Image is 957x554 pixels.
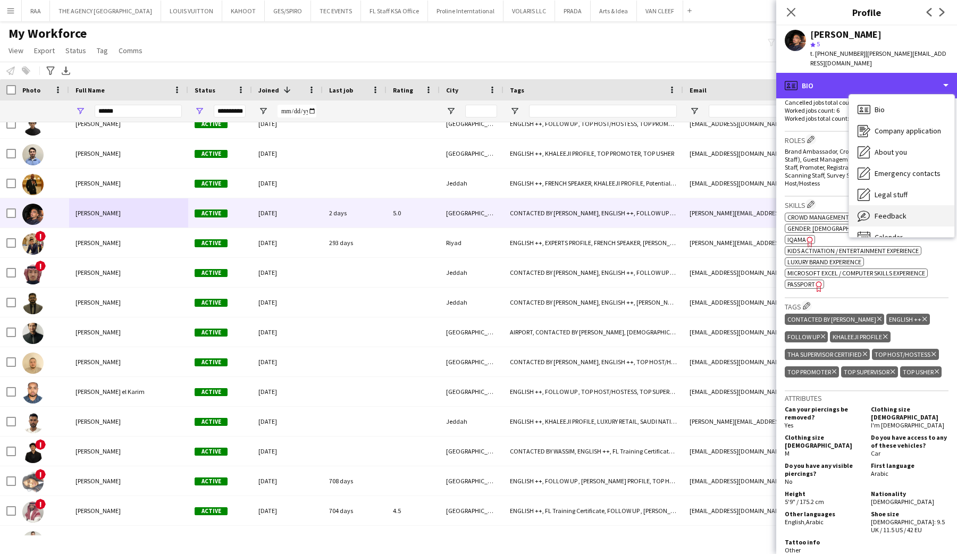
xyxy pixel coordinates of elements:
span: Joined [258,86,279,94]
button: Open Filter Menu [195,106,204,116]
div: [GEOGRAPHIC_DATA] [440,437,503,466]
div: 293 days [323,228,387,257]
span: Photo [22,86,40,94]
div: ENGLISH ++, FOLLOW UP , TOP HOST/HOSTESS, TOP PROMOTER, TOP [PERSON_NAME] [503,109,683,138]
span: Brand Ambassador, Crowd Management Staff, Events (Event Staff), Guest Management Staff, Host/Host... [785,147,948,187]
span: Luxury brand experience [787,258,861,266]
span: Bio [875,105,885,114]
span: Active [195,477,228,485]
div: Jeddah [440,169,503,198]
div: ENGLISH ++, KHALEEJI PROFILE, LUXURY RETAIL, SAUDI NATIONAL, TOP HOST/HOSTESS, TOP PROMOTER, TOP ... [503,407,683,436]
div: [EMAIL_ADDRESS][DOMAIN_NAME] [683,288,896,317]
div: [EMAIL_ADDRESS][DOMAIN_NAME] [683,437,896,466]
span: IQAMA [787,236,806,244]
button: LOUIS VUITTON [161,1,222,21]
img: Dina Gadkarim [22,472,44,493]
span: [PERSON_NAME] [75,120,121,128]
span: Active [195,239,228,247]
span: [PERSON_NAME] [75,179,121,187]
span: Active [195,388,228,396]
div: [GEOGRAPHIC_DATA] [440,317,503,347]
div: ENGLISH ++, FL Training Certificate, FOLLOW UP , [PERSON_NAME] PROFILE, TOP HOST/HOSTESS, TOP PRO... [503,496,683,525]
div: [GEOGRAPHIC_DATA] [440,377,503,406]
span: t. [PHONE_NUMBER] [810,49,866,57]
div: Legal stuff [849,184,954,205]
img: Karim Munjed [22,531,44,552]
div: 2 days [323,198,387,228]
span: Active [195,418,228,426]
span: 5'9" / 175.2 cm [785,498,824,506]
span: Email [690,86,707,94]
span: [DEMOGRAPHIC_DATA]: 9.5 UK / 11.5 US / 42 EU [871,518,945,534]
span: 5 [817,40,820,48]
span: Full Name [75,86,105,94]
div: [PERSON_NAME][EMAIL_ADDRESS][DOMAIN_NAME] [683,228,896,257]
span: Active [195,299,228,307]
input: Joined Filter Input [278,105,316,117]
div: [DATE] [252,496,323,525]
span: [PERSON_NAME] [75,477,121,485]
a: View [4,44,28,57]
div: [DATE] [252,347,323,376]
span: [PERSON_NAME] [75,239,121,247]
button: Proline Interntational [428,1,503,21]
span: Active [195,269,228,277]
div: Company application [849,120,954,141]
div: [GEOGRAPHIC_DATA] [440,466,503,496]
div: About you [849,141,954,163]
div: [DATE] [252,228,323,257]
div: TOP USHER [900,366,942,377]
h5: Clothing size [DEMOGRAPHIC_DATA] [871,405,948,421]
img: Karim Abdelsalam [22,323,44,344]
div: [DATE] [252,437,323,466]
a: Comms [114,44,147,57]
div: CONTACTED BY [PERSON_NAME], ENGLISH ++, FOLLOW UP , [PERSON_NAME] PROFILE, THA SUPERVISOR CERTIFI... [503,198,683,228]
h5: Nationality [871,490,948,498]
div: Emergency contacts [849,163,954,184]
div: TOP SUPERVISOR [841,366,897,377]
span: About you [875,147,907,157]
span: [PERSON_NAME] [75,268,121,276]
img: Karim HARGUIG [22,233,44,255]
span: ! [35,261,46,271]
button: VAN CLEEF [637,1,683,21]
div: [DATE] [252,377,323,406]
span: [PERSON_NAME] [75,417,121,425]
span: Active [195,448,228,456]
span: Legal stuff [875,190,908,199]
h3: Tags [785,300,948,312]
span: Company application [875,126,941,136]
div: TOP PROMOTER [785,366,839,377]
span: Last job [329,86,353,94]
span: Emergency contacts [875,169,941,178]
img: Mohamed Gadkarim [22,442,44,463]
div: 704 days [323,496,387,525]
app-action-btn: Advanced filters [44,64,57,77]
span: [PERSON_NAME] [75,447,121,455]
h3: Attributes [785,393,948,403]
span: Active [195,507,228,515]
span: [DEMOGRAPHIC_DATA] [871,498,934,506]
h3: Profile [776,5,957,19]
span: Status [195,86,215,94]
img: Ali Gadkarim [22,114,44,136]
div: [DATE] [252,288,323,317]
div: Bio [849,99,954,120]
div: TOP HOST/HOSTESS [872,349,938,360]
button: Open Filter Menu [690,106,699,116]
div: Calendar [849,226,954,248]
h5: Clothing size [DEMOGRAPHIC_DATA] [785,433,862,449]
div: [PERSON_NAME][EMAIL_ADDRESS][DOMAIN_NAME] [683,198,896,228]
span: I'm [DEMOGRAPHIC_DATA] [871,421,944,429]
app-action-btn: Export XLSX [60,64,72,77]
div: ENGLISH ++, KHALEEJI PROFILE, TOP PROMOTER, TOP USHER [503,139,683,168]
img: Abdikarim Aden Abdi [22,174,44,195]
button: KAHOOT [222,1,265,21]
span: Export [34,46,55,55]
img: Ahmad Abdelkarim [22,352,44,374]
span: ! [35,499,46,509]
a: Status [61,44,90,57]
span: [PERSON_NAME] [75,358,121,366]
input: Email Filter Input [709,105,889,117]
h5: Tattoo info [785,538,862,546]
